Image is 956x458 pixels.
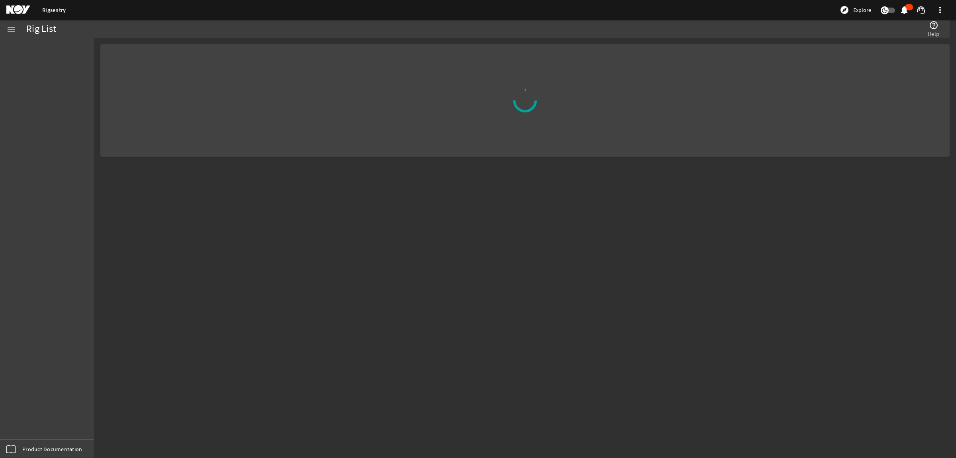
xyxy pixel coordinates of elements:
mat-icon: help_outline [929,20,938,30]
span: Product Documentation [22,445,82,453]
mat-icon: explore [840,5,849,15]
button: more_vert [931,0,950,20]
span: Explore [853,6,871,14]
div: Rig List [26,25,56,33]
button: Explore [836,4,874,16]
span: Help [928,30,939,38]
mat-icon: notifications [899,5,909,15]
mat-icon: support_agent [916,5,926,15]
mat-icon: menu [6,24,16,34]
a: Rigsentry [42,6,66,14]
